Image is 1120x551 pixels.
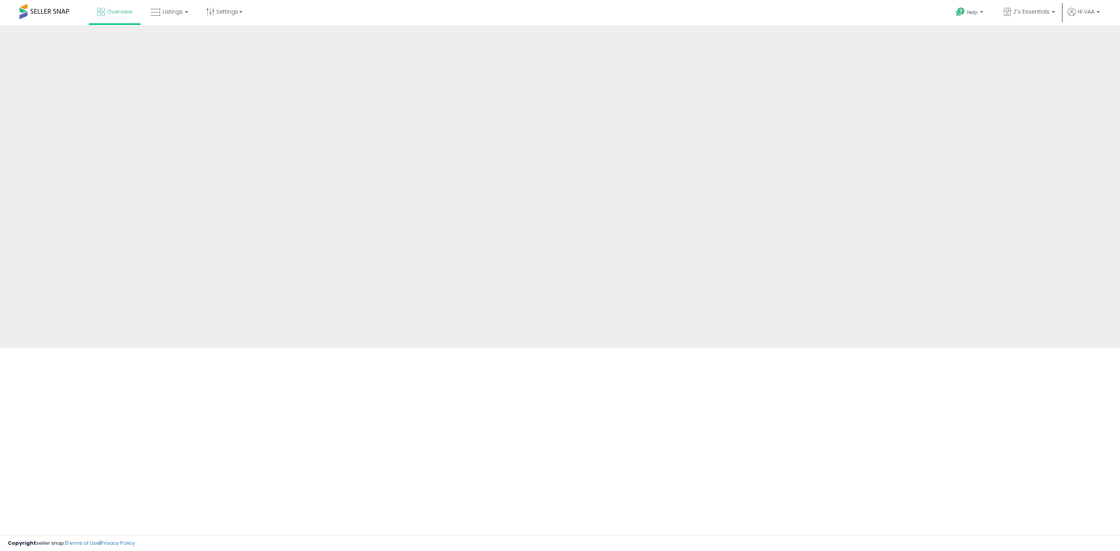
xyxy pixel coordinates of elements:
span: Hi VAA [1078,8,1094,16]
span: Listings [163,8,183,16]
span: Help [967,9,978,16]
a: Help [950,1,991,25]
i: Get Help [955,7,965,17]
span: Z's Essentials [1013,8,1050,16]
a: Hi VAA [1067,8,1100,25]
span: Overview [107,8,132,16]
